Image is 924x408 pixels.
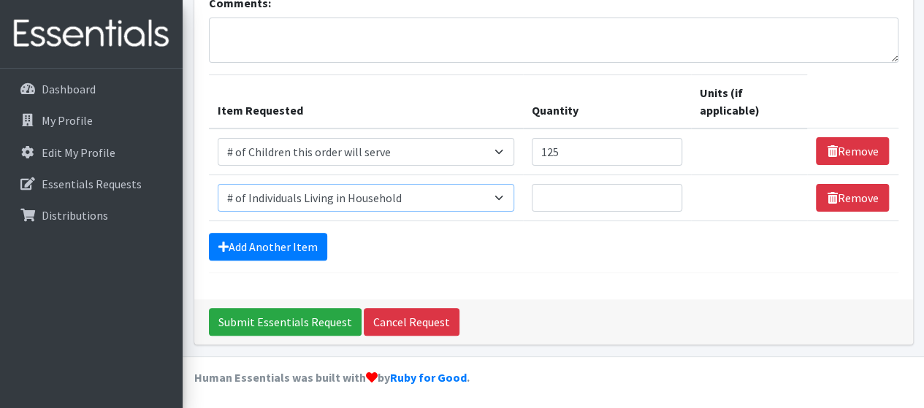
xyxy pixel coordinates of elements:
[209,233,327,261] a: Add Another Item
[6,9,177,58] img: HumanEssentials
[816,137,889,165] a: Remove
[691,74,808,128] th: Units (if applicable)
[6,169,177,199] a: Essentials Requests
[194,370,470,385] strong: Human Essentials was built with by .
[42,145,115,160] p: Edit My Profile
[816,184,889,212] a: Remove
[209,74,524,128] th: Item Requested
[523,74,691,128] th: Quantity
[42,208,108,223] p: Distributions
[6,106,177,135] a: My Profile
[42,177,142,191] p: Essentials Requests
[42,113,93,128] p: My Profile
[390,370,467,385] a: Ruby for Good
[42,82,96,96] p: Dashboard
[209,308,362,336] input: Submit Essentials Request
[6,74,177,104] a: Dashboard
[364,308,459,336] a: Cancel Request
[6,138,177,167] a: Edit My Profile
[6,201,177,230] a: Distributions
